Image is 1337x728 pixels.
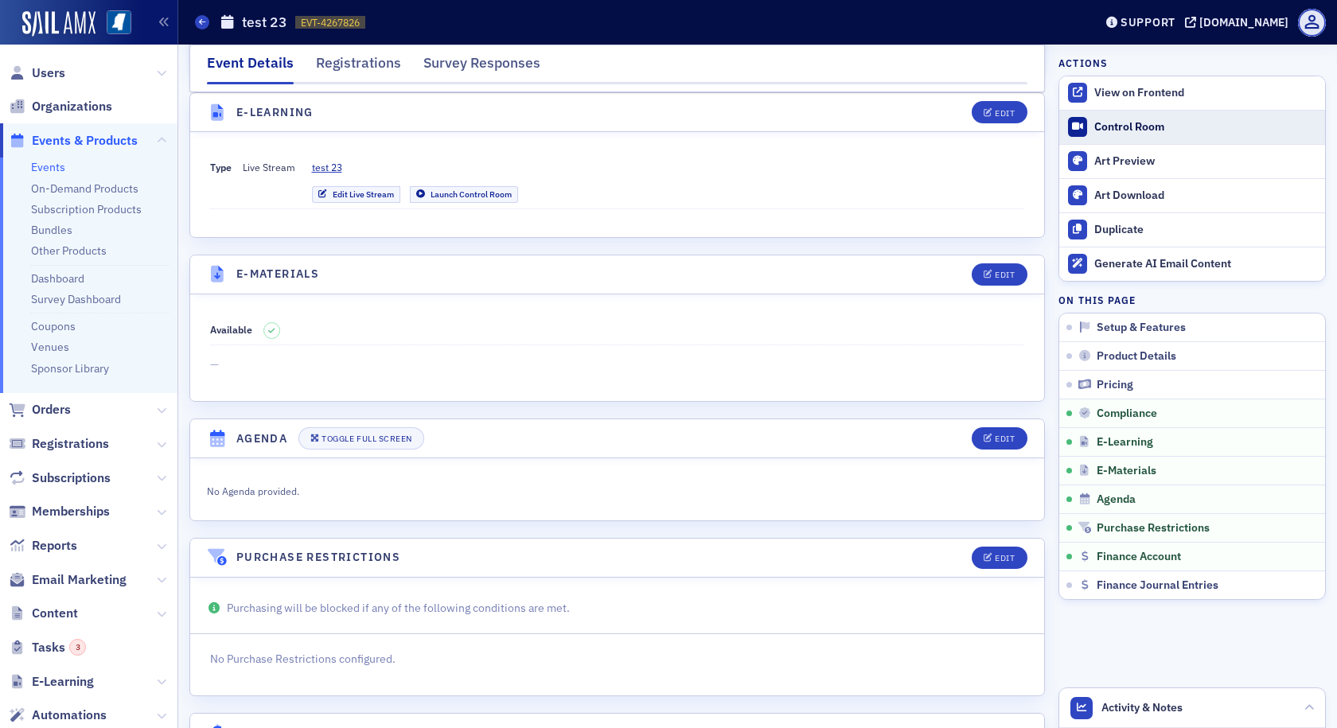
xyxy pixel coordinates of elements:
span: — [210,356,1025,373]
span: Profile [1298,9,1326,37]
a: Dashboard [31,271,84,286]
a: Organizations [9,98,112,115]
button: [DOMAIN_NAME] [1185,17,1294,28]
div: Art Preview [1094,154,1317,169]
div: Control Room [1094,120,1317,134]
a: Coupons [31,319,76,333]
span: Type [210,161,232,173]
a: Survey Dashboard [31,292,121,306]
div: Event Details [207,53,294,84]
span: Organizations [32,98,112,115]
span: Purchase Restrictions [1097,521,1210,535]
span: E-Learning [32,673,94,691]
a: Subscriptions [9,469,111,487]
span: Tasks [32,639,86,656]
h4: On this page [1058,293,1326,307]
a: Subscription Products [31,202,142,216]
h4: Agenda [236,430,287,447]
span: Registrations [32,435,109,453]
a: Venues [31,340,69,354]
div: Support [1121,15,1175,29]
img: SailAMX [107,10,131,35]
span: Reports [32,537,77,555]
a: Events [31,160,65,174]
a: test 23 [312,160,518,174]
h4: E-Learning [236,104,314,121]
button: Edit [972,427,1027,450]
h1: test 23 [242,13,287,32]
span: Live Stream [243,160,295,202]
button: Edit [972,263,1027,286]
a: Email Marketing [9,571,127,589]
span: Events & Products [32,132,138,150]
span: Email Marketing [32,571,127,589]
span: EVT-4267826 [301,16,360,29]
a: Bundles [31,223,72,237]
a: On-Demand Products [31,181,138,196]
a: Orders [9,401,71,419]
p: Purchasing will be blocked if any of the following conditions are met. [207,600,1027,617]
span: Finance Account [1097,550,1181,564]
span: Users [32,64,65,82]
span: Product Details [1097,349,1176,364]
span: test 23 [312,160,342,174]
a: Sponsor Library [31,361,109,376]
div: View on Frontend [1094,86,1317,100]
div: Duplicate [1094,223,1317,237]
a: Reports [9,537,77,555]
span: Activity & Notes [1101,699,1183,716]
div: Edit [995,554,1015,563]
a: Users [9,64,65,82]
a: Control Room [1059,111,1325,144]
a: Tasks3 [9,639,86,656]
a: View Homepage [95,10,131,37]
a: View on Frontend [1059,76,1325,110]
button: Edit [972,547,1027,569]
button: Generate AI Email Content [1059,247,1325,281]
a: Content [9,605,78,622]
span: Agenda [1097,492,1136,507]
div: Edit [995,434,1015,443]
a: Registrations [9,435,109,453]
p: No Purchase Restrictions configured. [210,651,1025,668]
span: E-Materials [1097,464,1156,478]
span: Pricing [1097,378,1133,392]
h4: E-Materials [236,266,319,282]
span: Content [32,605,78,622]
div: Survey Responses [423,53,540,82]
div: Generate AI Email Content [1094,257,1317,271]
button: Duplicate [1059,212,1325,247]
a: Launch Control Room [410,186,518,203]
span: Automations [32,707,107,724]
a: Memberships [9,503,110,520]
div: No Agenda provided. [207,481,742,498]
a: Edit Live Stream [312,186,400,203]
h4: Purchase Restrictions [236,549,400,566]
div: Toggle Full Screen [322,434,411,443]
span: Available [210,323,252,336]
span: Setup & Features [1097,321,1186,335]
span: E-Learning [1097,435,1153,450]
span: Subscriptions [32,469,111,487]
button: Edit [972,101,1027,123]
div: 3 [69,639,86,656]
div: Art Download [1094,189,1317,203]
span: Memberships [32,503,110,520]
div: Edit [995,109,1015,118]
a: E-Learning [9,673,94,691]
a: Art Download [1059,178,1325,212]
span: Compliance [1097,407,1157,421]
div: [DOMAIN_NAME] [1199,15,1288,29]
a: Automations [9,707,107,724]
div: Edit [995,271,1015,279]
img: SailAMX [22,11,95,37]
a: Other Products [31,243,107,258]
h4: Actions [1058,56,1108,70]
a: Art Preview [1059,144,1325,178]
div: Registrations [316,53,401,82]
a: Events & Products [9,132,138,150]
span: Orders [32,401,71,419]
button: Toggle Full Screen [298,427,424,450]
span: Finance Journal Entries [1097,578,1218,593]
